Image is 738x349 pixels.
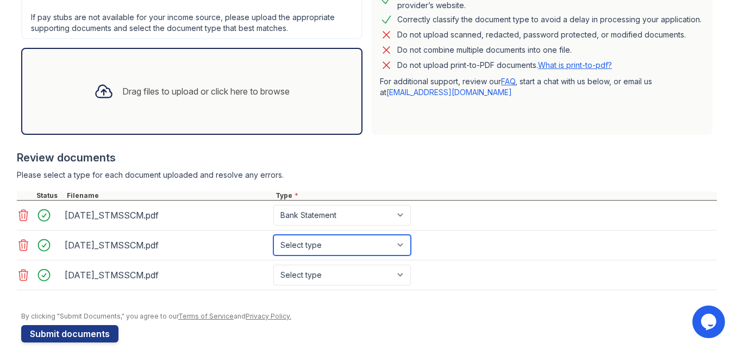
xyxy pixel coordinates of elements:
div: Type [273,191,717,200]
div: Correctly classify the document type to avoid a delay in processing your application. [397,13,702,26]
a: What is print-to-pdf? [538,60,612,70]
a: FAQ [501,77,515,86]
a: [EMAIL_ADDRESS][DOMAIN_NAME] [386,88,512,97]
div: Do not upload scanned, redacted, password protected, or modified documents. [397,28,686,41]
div: Review documents [17,150,717,165]
div: Do not combine multiple documents into one file. [397,43,572,57]
div: By clicking "Submit Documents," you agree to our and [21,312,717,321]
div: Drag files to upload or click here to browse [122,85,290,98]
div: Please select a type for each document uploaded and resolve any errors. [17,170,717,180]
div: [DATE]_STMSSCM.pdf [65,266,269,284]
a: Privacy Policy. [246,312,291,320]
p: For additional support, review our , start a chat with us below, or email us at [380,76,704,98]
button: Submit documents [21,325,118,342]
div: [DATE]_STMSSCM.pdf [65,236,269,254]
iframe: chat widget [692,306,727,338]
div: Filename [65,191,273,200]
div: Status [34,191,65,200]
p: Do not upload print-to-PDF documents. [397,60,612,71]
a: Terms of Service [178,312,234,320]
div: [DATE]_STMSSCM.pdf [65,207,269,224]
